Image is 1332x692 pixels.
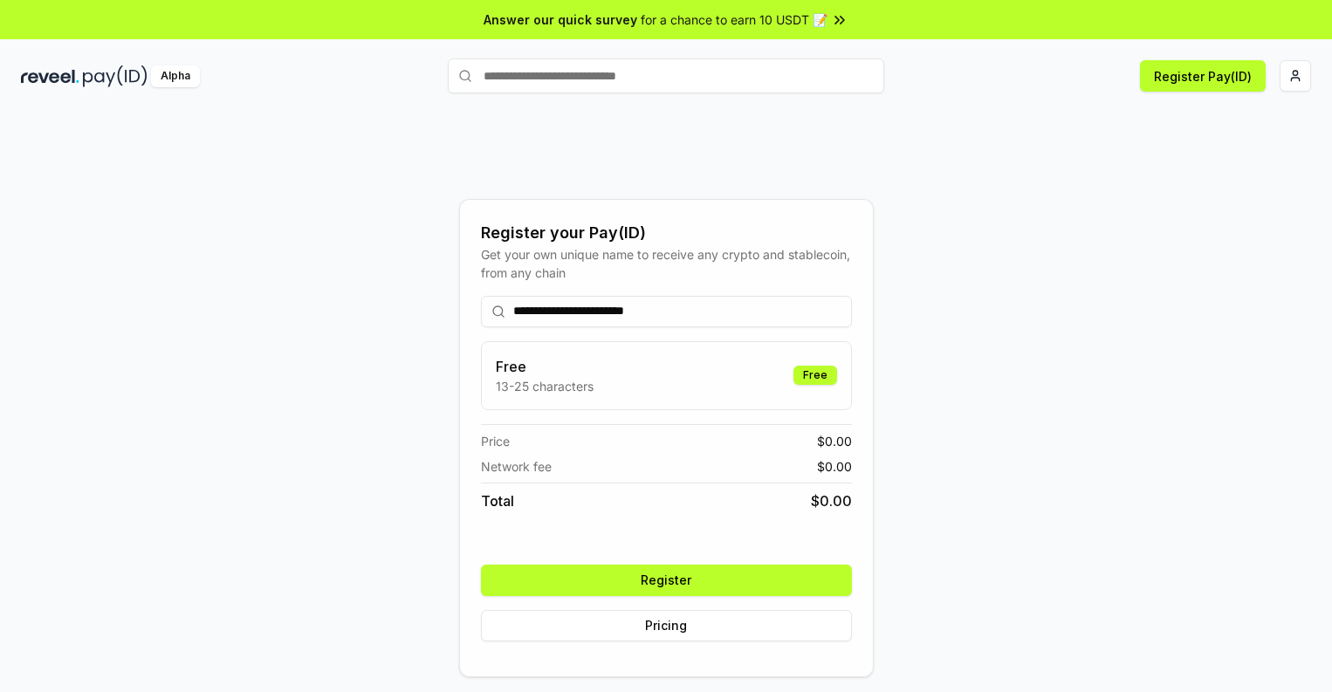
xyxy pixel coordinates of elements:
[811,490,852,511] span: $ 0.00
[481,457,552,476] span: Network fee
[496,377,594,395] p: 13-25 characters
[817,457,852,476] span: $ 0.00
[481,565,852,596] button: Register
[496,356,594,377] h3: Free
[481,432,510,450] span: Price
[481,490,514,511] span: Total
[481,221,852,245] div: Register your Pay(ID)
[21,65,79,87] img: reveel_dark
[641,10,827,29] span: for a chance to earn 10 USDT 📝
[793,366,837,385] div: Free
[1140,60,1266,92] button: Register Pay(ID)
[83,65,148,87] img: pay_id
[484,10,637,29] span: Answer our quick survey
[481,245,852,282] div: Get your own unique name to receive any crypto and stablecoin, from any chain
[481,610,852,641] button: Pricing
[151,65,200,87] div: Alpha
[817,432,852,450] span: $ 0.00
